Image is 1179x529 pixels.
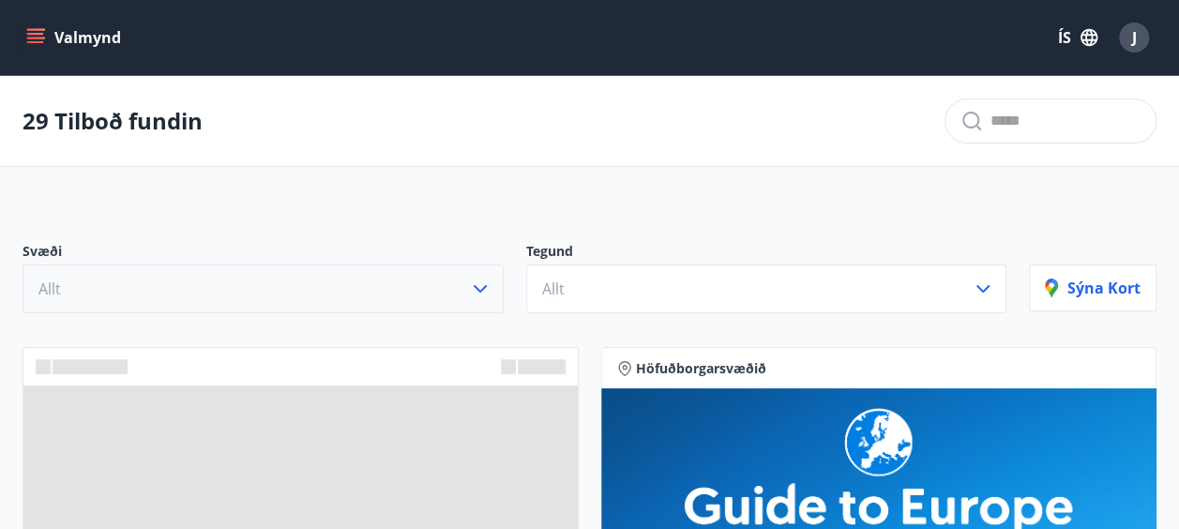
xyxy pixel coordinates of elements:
[526,264,1007,313] button: Allt
[1111,15,1156,60] button: J
[23,105,203,137] p: 29 Tilboð fundin
[542,279,565,299] span: Allt
[1048,21,1108,54] button: ÍS
[38,279,61,299] span: Allt
[1045,278,1141,298] p: Sýna kort
[1132,27,1137,48] span: J
[1029,264,1156,311] button: Sýna kort
[636,359,766,378] span: Höfuðborgarsvæðið
[23,264,504,313] button: Allt
[23,21,128,54] button: menu
[23,242,504,264] p: Svæði
[526,242,1007,264] p: Tegund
